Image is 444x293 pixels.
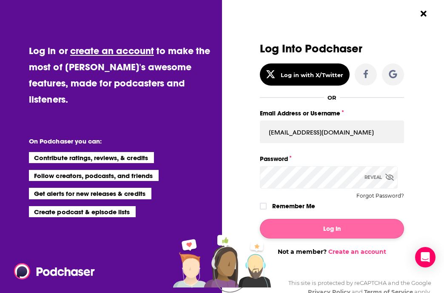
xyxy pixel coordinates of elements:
button: Close Button [416,6,432,22]
label: Email Address or Username [260,108,404,119]
div: Reveal [364,166,394,189]
li: Follow creators, podcasts, and friends [29,170,159,181]
li: Contribute ratings, reviews, & credits [29,152,154,163]
div: Log in with X/Twitter [281,72,343,78]
button: Forgot Password? [356,193,404,199]
a: Podchaser - Follow, Share and Rate Podcasts [14,263,89,279]
li: On Podchaser you can: [29,137,199,145]
img: Podchaser - Follow, Share and Rate Podcasts [14,263,96,279]
div: Not a member? [260,248,404,256]
label: Password [260,153,404,164]
h3: Log Into Podchaser [260,43,404,55]
input: Email Address or Username [260,121,404,144]
a: create an account [70,45,154,57]
div: Open Intercom Messenger [415,247,435,267]
button: Log in with X/Twitter [260,63,350,86]
label: Remember Me [272,201,315,212]
div: OR [327,94,336,101]
a: Create an account [328,248,386,256]
li: Get alerts for new releases & credits [29,188,151,199]
li: Create podcast & episode lists [29,206,136,217]
button: Log In [260,219,404,238]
